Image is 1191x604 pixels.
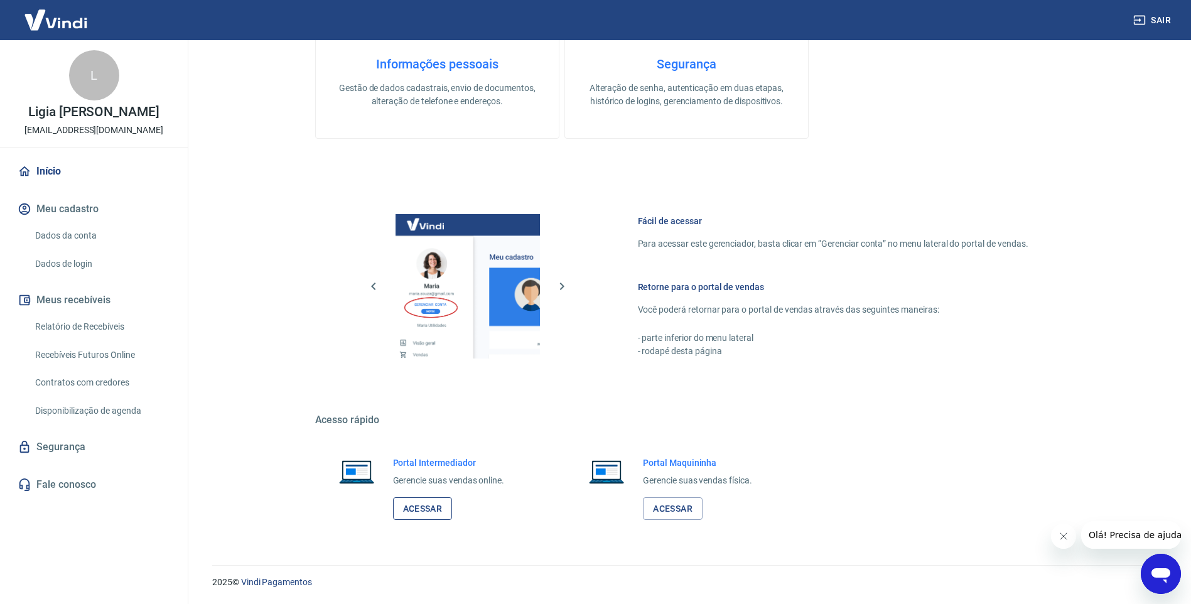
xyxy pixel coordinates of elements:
p: Gerencie suas vendas online. [393,474,505,487]
img: Imagem da dashboard mostrando o botão de gerenciar conta na sidebar no lado esquerdo [396,214,540,359]
img: Imagem de um notebook aberto [330,456,383,487]
p: Para acessar este gerenciador, basta clicar em “Gerenciar conta” no menu lateral do portal de ven... [638,237,1028,251]
span: Olá! Precisa de ajuda? [8,9,105,19]
h6: Retorne para o portal de vendas [638,281,1028,293]
a: Relatório de Recebíveis [30,314,173,340]
img: Vindi [15,1,97,39]
button: Sair [1131,9,1176,32]
a: Recebíveis Futuros Online [30,342,173,368]
img: Imagem de um notebook aberto [580,456,633,487]
iframe: Mensagem da empresa [1081,521,1181,549]
p: Ligia [PERSON_NAME] [28,105,159,119]
p: - parte inferior do menu lateral [638,332,1028,345]
p: Gestão de dados cadastrais, envio de documentos, alteração de telefone e endereços. [336,82,539,108]
p: Gerencie suas vendas física. [643,474,752,487]
h6: Fácil de acessar [638,215,1028,227]
h5: Acesso rápido [315,414,1059,426]
a: Início [15,158,173,185]
a: Acessar [393,497,453,520]
p: Você poderá retornar para o portal de vendas através das seguintes maneiras: [638,303,1028,316]
a: Dados da conta [30,223,173,249]
h6: Portal Intermediador [393,456,505,469]
a: Dados de login [30,251,173,277]
p: 2025 © [212,576,1161,589]
a: Disponibilização de agenda [30,398,173,424]
h4: Segurança [585,57,788,72]
a: Vindi Pagamentos [241,577,312,587]
p: - rodapé desta página [638,345,1028,358]
div: L [69,50,119,100]
h6: Portal Maquininha [643,456,752,469]
a: Contratos com credores [30,370,173,396]
h4: Informações pessoais [336,57,539,72]
button: Meus recebíveis [15,286,173,314]
a: Acessar [643,497,703,520]
button: Meu cadastro [15,195,173,223]
a: Segurança [15,433,173,461]
a: Fale conosco [15,471,173,499]
iframe: Fechar mensagem [1051,524,1076,549]
iframe: Botão para abrir a janela de mensagens [1141,554,1181,594]
p: Alteração de senha, autenticação em duas etapas, histórico de logins, gerenciamento de dispositivos. [585,82,788,108]
p: [EMAIL_ADDRESS][DOMAIN_NAME] [24,124,163,137]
